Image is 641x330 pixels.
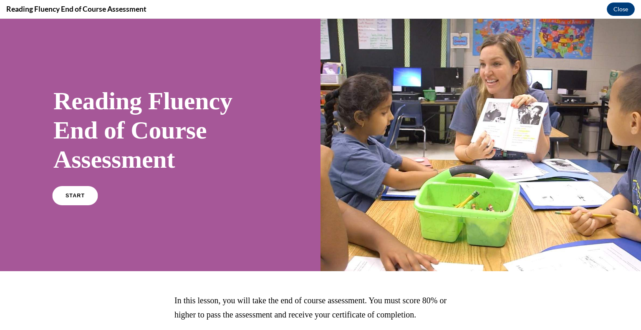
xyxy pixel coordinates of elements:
[52,167,98,186] a: START
[607,3,635,16] button: Close
[6,4,146,14] h4: Reading Fluency End of Course Assessment
[174,277,447,300] span: In this lesson, you will take the end of course assessment. You must score 80% or higher to pass ...
[53,68,267,155] h1: Reading Fluency End of Course Assessment
[66,174,85,180] span: START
